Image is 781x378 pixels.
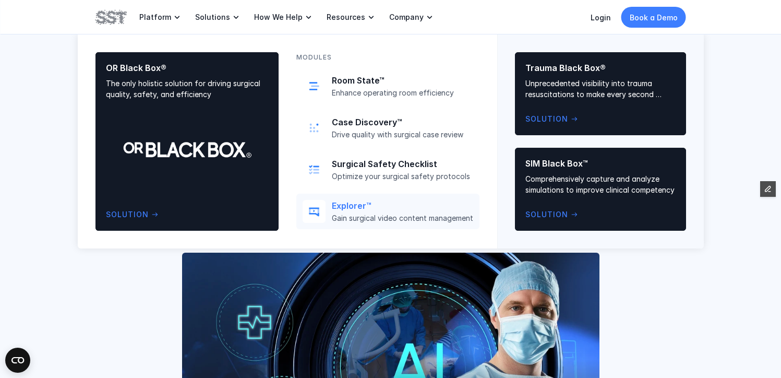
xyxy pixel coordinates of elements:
[570,115,579,123] span: arrow_right_alt
[525,209,568,220] p: Solution
[5,348,30,373] button: Open CMP widget
[525,173,676,195] p: Comprehensively capture and analyze simulations to improve clinical competency
[307,79,321,93] img: schedule icon
[296,194,479,229] a: video iconExplorer™Gain surgical video content management
[95,52,279,231] a: OR Black Box®The only holistic solution for driving surgical quality, safety, and efficiencySolut...
[760,181,776,197] button: Edit Framer Content
[307,204,321,219] img: video icon
[307,121,321,135] img: collection of dots icon
[151,210,159,219] span: arrow_right_alt
[332,130,473,139] p: Drive quality with surgical case review
[106,78,268,100] p: The only holistic solution for driving surgical quality, safety, and efficiency
[296,152,479,187] a: checklist iconSurgical Safety ChecklistOptimize your surgical safety protocols
[630,12,678,23] p: Book a Demo
[332,75,473,86] p: Room State™
[515,52,686,135] a: Trauma Black Box®Unprecedented visibility into trauma resuscitations to make every second countSo...
[515,148,686,231] a: SIM Black Box™Comprehensively capture and analyze simulations to improve clinical competencySolut...
[591,13,611,22] a: Login
[332,159,473,170] p: Surgical Safety Checklist
[332,172,473,181] p: Optimize your surgical safety protocols
[195,13,230,22] p: Solutions
[621,7,686,28] a: Book a Demo
[106,63,268,74] p: OR Black Box®
[525,78,676,100] p: Unprecedented visibility into trauma resuscitations to make every second count
[332,200,473,211] p: Explorer™
[525,158,676,169] p: SIM Black Box™
[307,162,321,177] img: checklist icon
[254,13,303,22] p: How We Help
[525,63,676,74] p: Trauma Black Box®
[389,13,424,22] p: Company
[296,110,479,146] a: collection of dots iconCase Discovery™Drive quality with surgical case review
[139,13,171,22] p: Platform
[570,210,579,219] span: arrow_right_alt
[296,52,332,62] p: MODULES
[95,8,127,26] img: SST logo
[332,214,473,223] p: Gain surgical video content management
[327,13,365,22] p: Resources
[525,113,568,125] p: Solution
[296,68,479,104] a: schedule iconRoom State™Enhance operating room efficiency
[106,209,149,220] p: Solution
[332,117,473,128] p: Case Discovery™
[332,88,473,98] p: Enhance operating room efficiency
